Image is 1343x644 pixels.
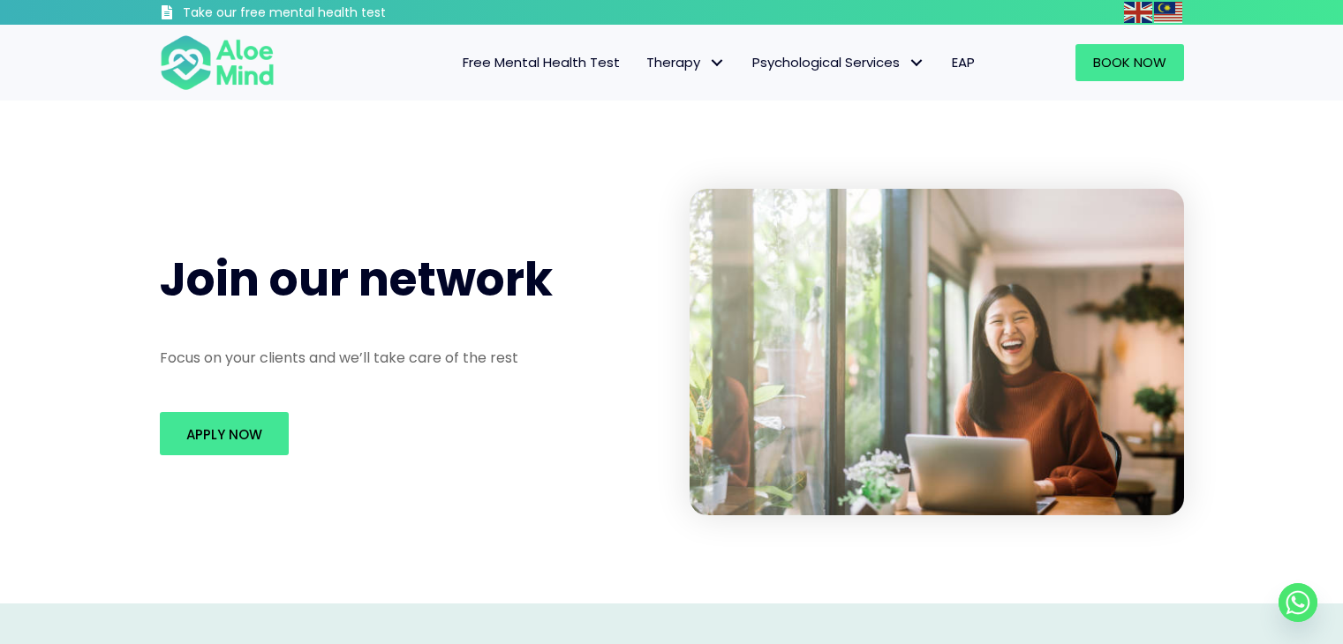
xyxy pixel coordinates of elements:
[752,53,925,71] span: Psychological Services
[183,4,480,22] h3: Take our free mental health test
[1124,2,1154,22] a: English
[298,44,988,81] nav: Menu
[1154,2,1182,23] img: ms
[646,53,726,71] span: Therapy
[160,247,553,311] span: Join our network
[1279,583,1317,622] a: Whatsapp
[739,44,939,81] a: Psychological ServicesPsychological Services: submenu
[1124,2,1152,23] img: en
[463,53,620,71] span: Free Mental Health Test
[1154,2,1184,22] a: Malay
[939,44,988,81] a: EAP
[186,425,262,444] span: Apply Now
[904,50,930,76] span: Psychological Services: submenu
[160,348,654,368] p: Focus on your clients and we’ll take care of the rest
[1075,44,1184,81] a: Book Now
[690,189,1184,515] img: Aloe Mind Malaysia | Mental Healthcare Services in Malaysia and Singapore
[160,34,275,92] img: Aloe mind Logo
[160,4,480,25] a: Take our free mental health test
[1093,53,1166,71] span: Book Now
[952,53,975,71] span: EAP
[633,44,739,81] a: TherapyTherapy: submenu
[160,412,289,455] a: Apply Now
[705,50,730,76] span: Therapy: submenu
[449,44,633,81] a: Free Mental Health Test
